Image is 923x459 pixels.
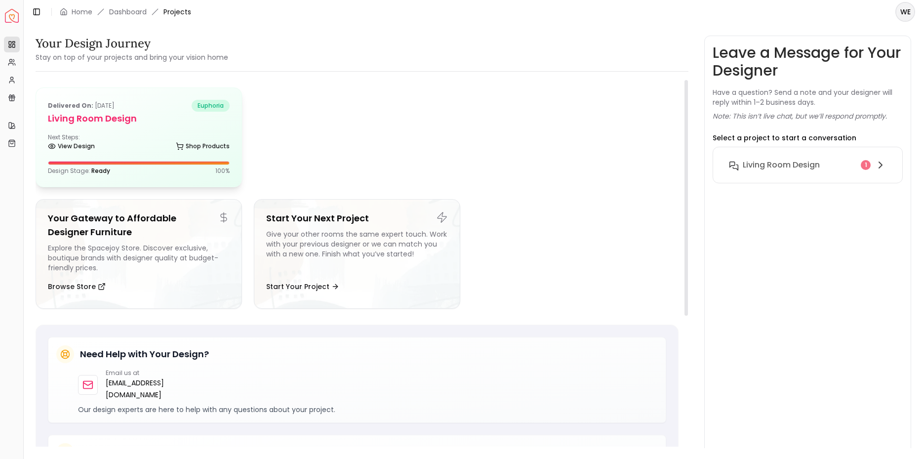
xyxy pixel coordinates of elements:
h5: Living Room Design [48,112,230,125]
a: Your Gateway to Affordable Designer FurnitureExplore the Spacejoy Store. Discover exclusive, bout... [36,199,242,309]
a: [EMAIL_ADDRESS][DOMAIN_NAME] [106,377,211,401]
a: Spacejoy [5,9,19,23]
p: Our design experts are here to help with any questions about your project. [78,405,658,415]
p: Select a project to start a conversation [713,133,856,143]
a: View Design [48,139,95,153]
small: Stay on top of your projects and bring your vision home [36,52,228,62]
p: Note: This isn’t live chat, but we’ll respond promptly. [713,111,887,121]
div: Explore the Spacejoy Store. Discover exclusive, boutique brands with designer quality at budget-f... [48,243,230,273]
b: Delivered on: [48,101,93,110]
button: WE [895,2,915,22]
h3: Your Design Journey [36,36,228,51]
a: Shop Products [176,139,230,153]
button: Browse Store [48,277,106,296]
img: Spacejoy Logo [5,9,19,23]
span: WE [896,3,914,21]
a: Dashboard [109,7,147,17]
a: Home [72,7,92,17]
span: Ready [91,167,110,175]
p: Have a question? Send a note and your designer will reply within 1–2 business days. [713,87,903,107]
span: euphoria [192,100,230,112]
p: 100 % [215,167,230,175]
h5: Need Help with Your Design? [80,347,209,361]
h3: Leave a Message for Your Designer [713,44,903,80]
p: [DATE] [48,100,115,112]
div: 1 [861,160,871,170]
a: Start Your Next ProjectGive your other rooms the same expert touch. Work with your previous desig... [254,199,460,309]
span: Projects [163,7,191,17]
button: Living Room Design1 [721,155,894,175]
h5: Start Your Next Project [266,211,448,225]
h5: Your Gateway to Affordable Designer Furniture [48,211,230,239]
button: Start Your Project [266,277,339,296]
div: Give your other rooms the same expert touch. Work with your previous designer or we can match you... [266,229,448,273]
nav: breadcrumb [60,7,191,17]
h5: Stay Updated on Your Project [80,445,214,459]
p: Email us at [106,369,211,377]
h6: Living Room Design [743,159,820,171]
p: Design Stage: [48,167,110,175]
div: Next Steps: [48,133,230,153]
